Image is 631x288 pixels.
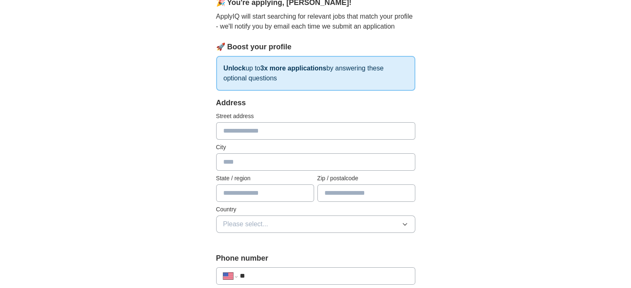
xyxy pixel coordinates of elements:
label: Street address [216,112,415,121]
button: Please select... [216,215,415,233]
div: Address [216,97,415,109]
label: City [216,143,415,152]
div: 🚀 Boost your profile [216,41,415,53]
strong: 3x more applications [260,65,326,72]
label: State / region [216,174,314,183]
label: Country [216,205,415,214]
span: Please select... [223,219,268,229]
strong: Unlock [224,65,246,72]
p: ApplyIQ will start searching for relevant jobs that match your profile - we'll notify you by emai... [216,12,415,31]
label: Zip / postalcode [317,174,415,183]
p: up to by answering these optional questions [216,56,415,91]
label: Phone number [216,253,415,264]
